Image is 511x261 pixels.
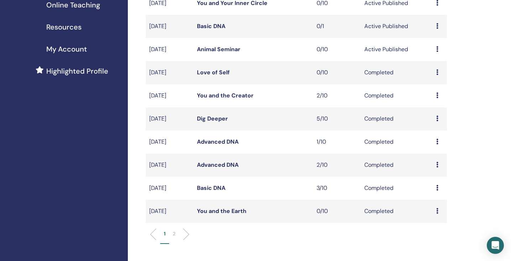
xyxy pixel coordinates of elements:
a: Animal Seminar [197,46,240,53]
td: [DATE] [146,61,193,84]
td: 0/10 [313,200,361,223]
p: 2 [173,230,176,238]
td: Completed [361,200,432,223]
td: Completed [361,177,432,200]
td: 0/1 [313,15,361,38]
td: [DATE] [146,200,193,223]
td: 2/10 [313,84,361,107]
a: Basic DNA [197,22,225,30]
a: Advanced DNA [197,161,239,169]
td: 1/10 [313,130,361,154]
a: Basic DNA [197,184,225,192]
a: Dig Deeper [197,115,228,122]
a: Advanced DNA [197,138,239,145]
p: 1 [164,230,166,238]
td: [DATE] [146,177,193,200]
td: [DATE] [146,38,193,61]
td: 0/10 [313,61,361,84]
span: Resources [46,22,82,32]
td: 3/10 [313,177,361,200]
div: Open Intercom Messenger [487,237,504,254]
td: 2/10 [313,154,361,177]
td: Active Published [361,15,432,38]
td: [DATE] [146,130,193,154]
td: Active Published [361,38,432,61]
td: [DATE] [146,107,193,130]
a: You and the Creator [197,92,254,99]
a: Love of Self [197,69,230,76]
td: Completed [361,107,432,130]
td: Completed [361,130,432,154]
td: 5/10 [313,107,361,130]
td: [DATE] [146,15,193,38]
span: Highlighted Profile [46,66,108,76]
td: Completed [361,154,432,177]
td: [DATE] [146,154,193,177]
td: 0/10 [313,38,361,61]
td: [DATE] [146,84,193,107]
td: Completed [361,84,432,107]
a: You and the Earth [197,207,246,215]
span: My Account [46,44,87,54]
td: Completed [361,61,432,84]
